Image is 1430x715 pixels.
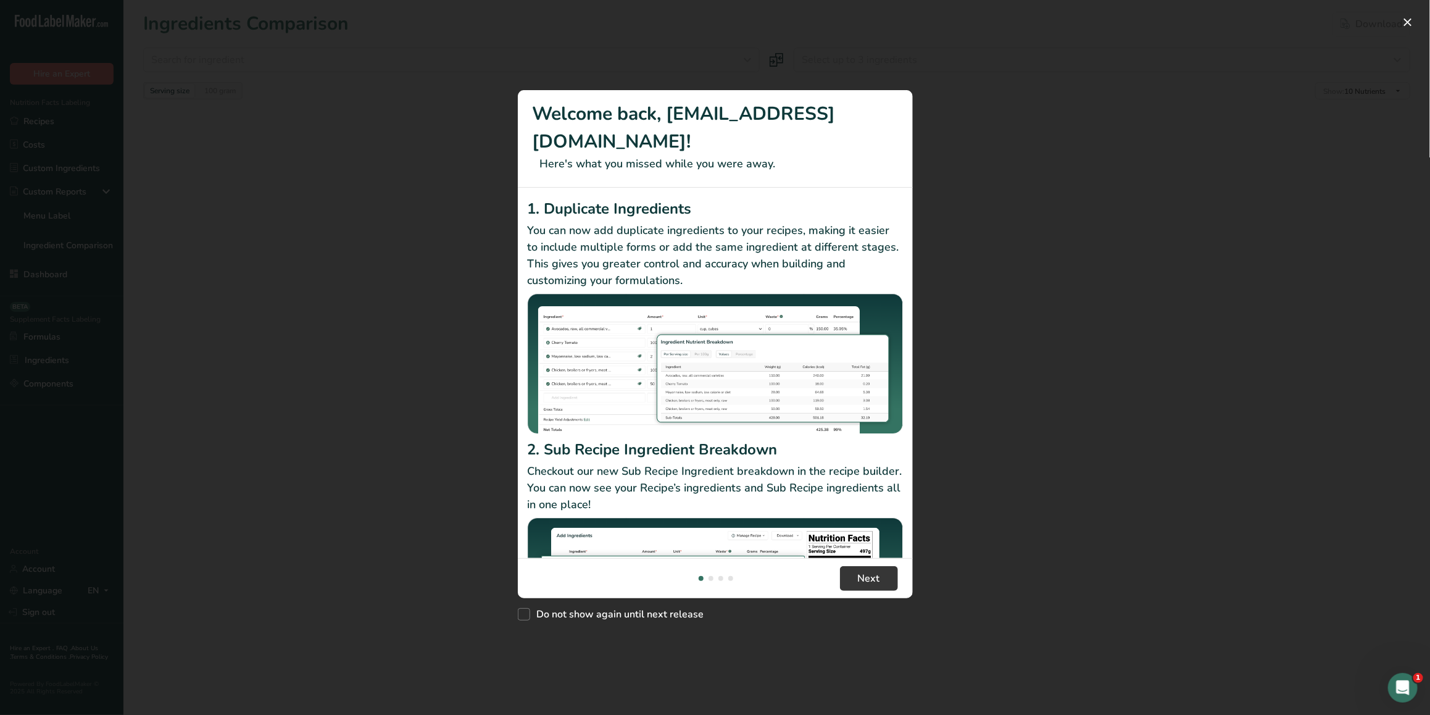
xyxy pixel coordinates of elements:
span: 1 [1413,673,1423,683]
h1: Welcome back, [EMAIL_ADDRESS][DOMAIN_NAME]! [533,100,898,156]
iframe: Intercom live chat [1388,673,1418,703]
span: Next [858,571,880,586]
span: Do not show again until next release [530,608,704,621]
h2: 1. Duplicate Ingredients [528,198,903,220]
img: Sub Recipe Ingredient Breakdown [528,518,903,658]
h2: 2. Sub Recipe Ingredient Breakdown [528,438,903,461]
img: Duplicate Ingredients [528,294,903,434]
p: Checkout our new Sub Recipe Ingredient breakdown in the recipe builder. You can now see your Reci... [528,463,903,513]
p: You can now add duplicate ingredients to your recipes, making it easier to include multiple forms... [528,222,903,289]
button: Next [840,566,898,591]
p: Here's what you missed while you were away. [533,156,898,172]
